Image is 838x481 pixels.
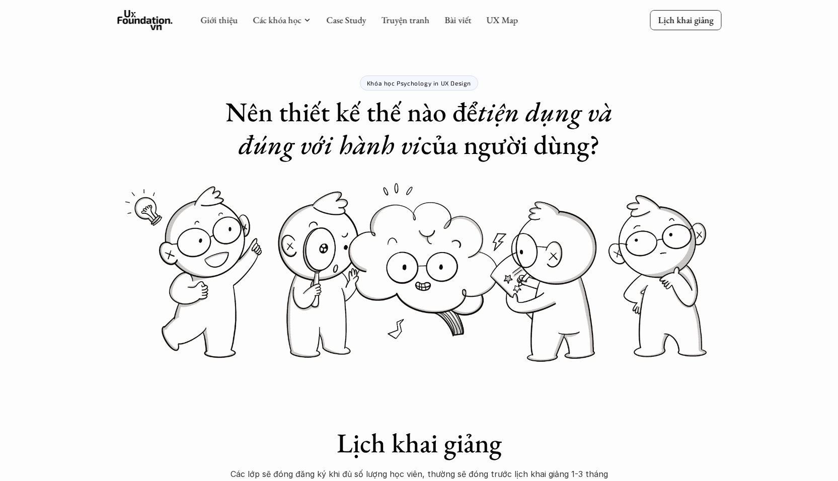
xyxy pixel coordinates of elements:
p: Lịch khai giảng [658,14,713,26]
h1: Lịch khai giảng [218,427,621,459]
a: Giới thiệu [200,14,238,26]
a: UX Map [486,14,518,26]
a: Case Study [326,14,366,26]
a: Bài viết [444,14,471,26]
h1: Nên thiết kế thế nào để của người dùng? [218,96,621,161]
p: Khóa học Psychology in UX Design [367,79,471,87]
a: Các khóa học [253,14,301,26]
a: Truyện tranh [381,14,429,26]
em: tiện dụng và đúng với hành vi [239,94,619,162]
a: Lịch khai giảng [650,10,721,30]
